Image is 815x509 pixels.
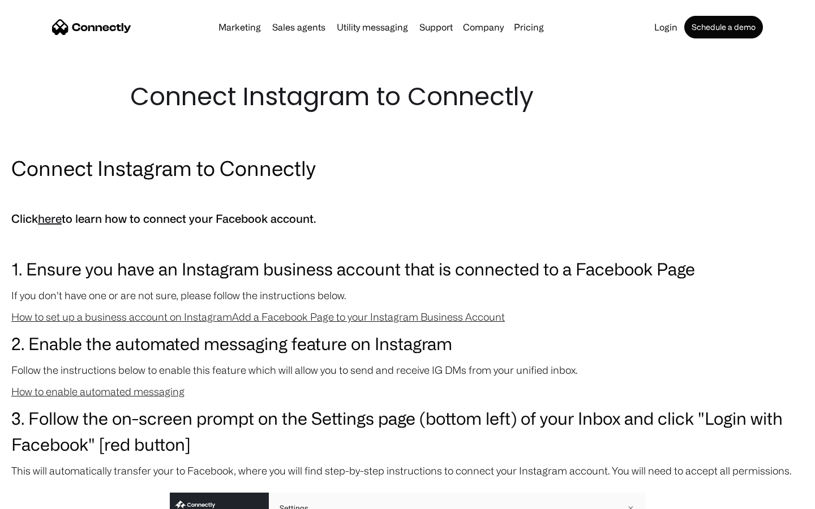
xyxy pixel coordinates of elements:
[11,463,804,478] p: This will automatically transfer your to Facebook, where you will find step-by-step instructions ...
[684,16,763,38] a: Schedule a demo
[268,23,330,32] a: Sales agents
[460,19,507,35] div: Company
[11,188,804,204] p: ‍
[11,154,804,182] h2: Connect Instagram to Connectly
[332,23,413,32] a: Utility messaging
[11,330,804,356] h3: 2. Enable the automated messaging feature on Instagram
[11,489,68,505] aside: Language selected: English
[130,79,685,114] h1: Connect Instagram to Connectly
[52,19,131,36] a: home
[38,212,62,225] a: here
[11,234,804,250] p: ‍
[11,287,804,303] p: If you don't have one or are not sure, please follow the instructions below.
[214,23,265,32] a: Marketing
[11,405,804,457] h3: 3. Follow the on-screen prompt on the Settings page (bottom left) of your Inbox and click "Login ...
[23,489,68,505] ul: Language list
[11,311,232,322] a: How to set up a business account on Instagram
[232,311,505,322] a: Add a Facebook Page to your Instagram Business Account
[11,362,804,378] p: Follow the instructions below to enable this feature which will allow you to send and receive IG ...
[650,23,682,32] a: Login
[11,209,804,228] h5: Click to learn how to connect your Facebook account.
[463,19,504,35] div: Company
[11,386,185,397] a: How to enable automated messaging
[11,256,804,282] h3: 1. Ensure you have an Instagram business account that is connected to a Facebook Page
[509,23,548,32] a: Pricing
[415,23,457,32] a: Support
